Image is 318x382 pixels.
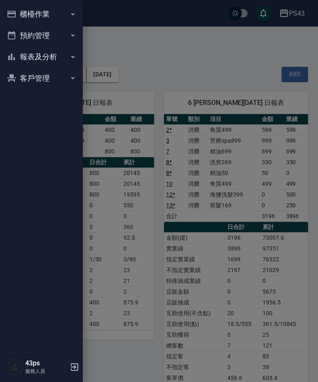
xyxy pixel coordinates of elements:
button: 客戶管理 [3,68,79,89]
button: 報表及分析 [3,46,79,68]
h5: 43ps [25,359,67,367]
p: 服務人員 [25,367,67,375]
img: Person [7,359,23,375]
button: 預約管理 [3,25,79,46]
button: 櫃檯作業 [3,3,79,25]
